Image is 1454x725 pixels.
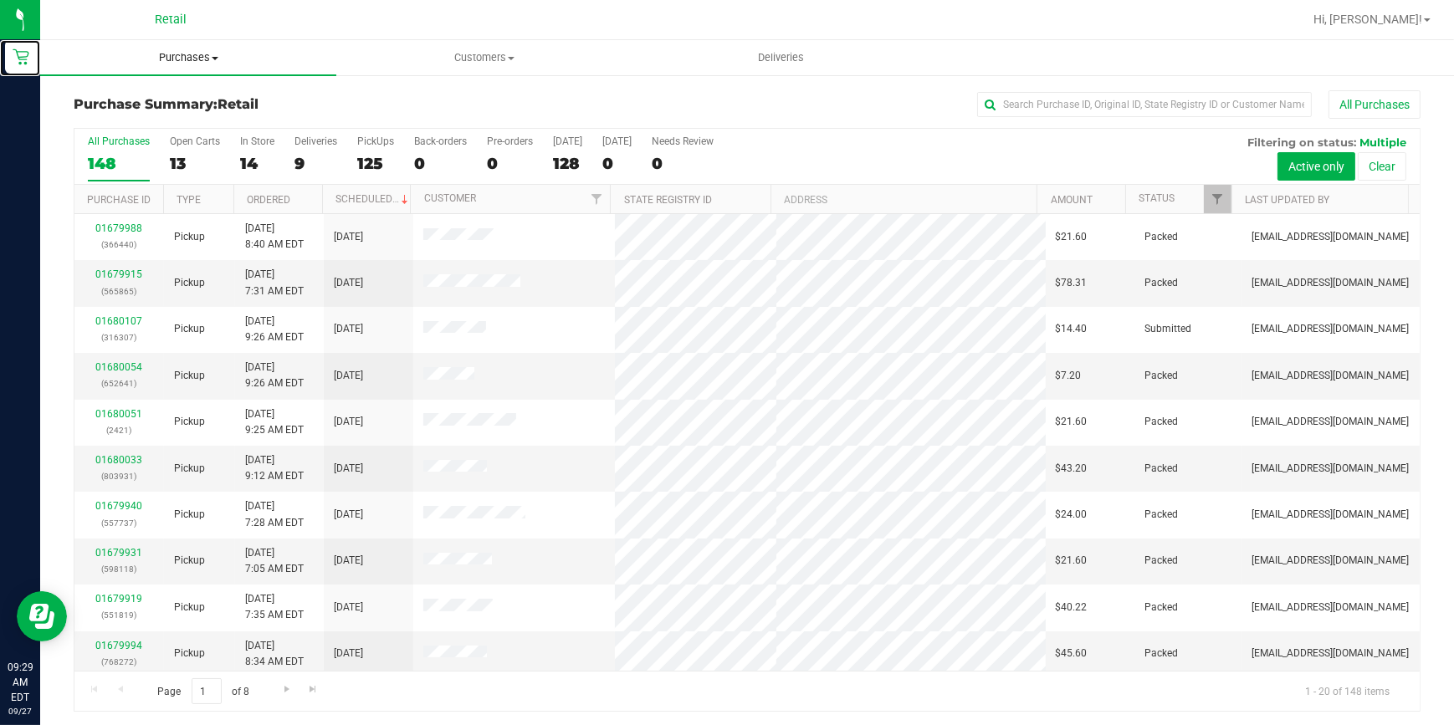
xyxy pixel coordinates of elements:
[334,600,363,615] span: [DATE]
[487,154,533,173] div: 0
[84,422,154,438] p: (2421)
[245,591,304,623] span: [DATE] 7:35 AM EDT
[8,705,33,717] p: 09/27
[632,40,929,75] a: Deliveries
[334,507,363,523] span: [DATE]
[1144,321,1191,337] span: Submitted
[1252,368,1409,384] span: [EMAIL_ADDRESS][DOMAIN_NAME]
[95,547,142,559] a: 01679931
[652,135,714,147] div: Needs Review
[84,654,154,670] p: (768272)
[1144,553,1178,569] span: Packed
[84,329,154,345] p: (316307)
[1252,461,1409,477] span: [EMAIL_ADDRESS][DOMAIN_NAME]
[357,135,394,147] div: PickUps
[245,498,304,530] span: [DATE] 7:28 AM EDT
[192,678,222,704] input: 1
[274,678,299,701] a: Go to the next page
[334,414,363,430] span: [DATE]
[245,314,304,345] span: [DATE] 9:26 AM EDT
[1252,553,1409,569] span: [EMAIL_ADDRESS][DOMAIN_NAME]
[95,454,142,466] a: 01680033
[95,222,142,234] a: 01679988
[245,545,304,577] span: [DATE] 7:05 AM EDT
[1144,414,1178,430] span: Packed
[95,408,142,420] a: 01680051
[334,229,363,245] span: [DATE]
[84,561,154,577] p: (598118)
[1056,507,1088,523] span: $24.00
[414,154,467,173] div: 0
[582,185,610,213] a: Filter
[294,135,337,147] div: Deliveries
[1144,461,1178,477] span: Packed
[84,515,154,531] p: (557737)
[1056,229,1088,245] span: $21.60
[174,507,205,523] span: Pickup
[174,368,205,384] span: Pickup
[170,154,220,173] div: 13
[1056,321,1088,337] span: $14.40
[1252,229,1409,245] span: [EMAIL_ADDRESS][DOMAIN_NAME]
[602,154,632,173] div: 0
[1144,229,1178,245] span: Packed
[1252,275,1409,291] span: [EMAIL_ADDRESS][DOMAIN_NAME]
[95,640,142,651] a: 01679994
[40,40,336,75] a: Purchases
[245,638,304,670] span: [DATE] 8:34 AM EDT
[334,368,363,384] span: [DATE]
[652,154,714,173] div: 0
[245,406,304,438] span: [DATE] 9:25 AM EDT
[1245,194,1329,206] a: Last Updated By
[95,361,142,373] a: 01680054
[1358,152,1406,181] button: Clear
[624,194,712,206] a: State Registry ID
[1359,135,1406,149] span: Multiple
[336,40,632,75] a: Customers
[1056,414,1088,430] span: $21.60
[88,135,150,147] div: All Purchases
[174,553,205,569] span: Pickup
[1247,135,1356,149] span: Filtering on status:
[95,593,142,605] a: 01679919
[335,193,412,205] a: Scheduled
[218,96,259,112] span: Retail
[95,500,142,512] a: 01679940
[487,135,533,147] div: Pre-orders
[13,49,29,65] inline-svg: Retail
[174,600,205,615] span: Pickup
[245,267,304,299] span: [DATE] 7:31 AM EDT
[174,275,205,291] span: Pickup
[1252,646,1409,661] span: [EMAIL_ADDRESS][DOMAIN_NAME]
[553,135,582,147] div: [DATE]
[84,375,154,391] p: (652641)
[174,461,205,477] span: Pickup
[1051,194,1093,206] a: Amount
[8,660,33,705] p: 09:29 AM EDT
[735,50,827,65] span: Deliveries
[1056,600,1088,615] span: $40.22
[334,461,363,477] span: [DATE]
[95,315,142,327] a: 01680107
[170,135,220,147] div: Open Carts
[174,414,205,430] span: Pickup
[1056,461,1088,477] span: $43.20
[177,194,201,206] a: Type
[334,646,363,661] span: [DATE]
[1313,13,1422,26] span: Hi, [PERSON_NAME]!
[17,591,67,641] iframe: Resource center
[84,468,154,484] p: (803931)
[334,275,363,291] span: [DATE]
[1056,646,1088,661] span: $45.60
[1144,600,1178,615] span: Packed
[240,154,274,173] div: 14
[334,553,363,569] span: [DATE]
[1139,192,1175,204] a: Status
[88,154,150,173] div: 148
[553,154,582,173] div: 128
[334,321,363,337] span: [DATE]
[174,646,205,661] span: Pickup
[155,13,187,27] span: Retail
[1292,678,1403,703] span: 1 - 20 of 148 items
[248,194,291,206] a: Ordered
